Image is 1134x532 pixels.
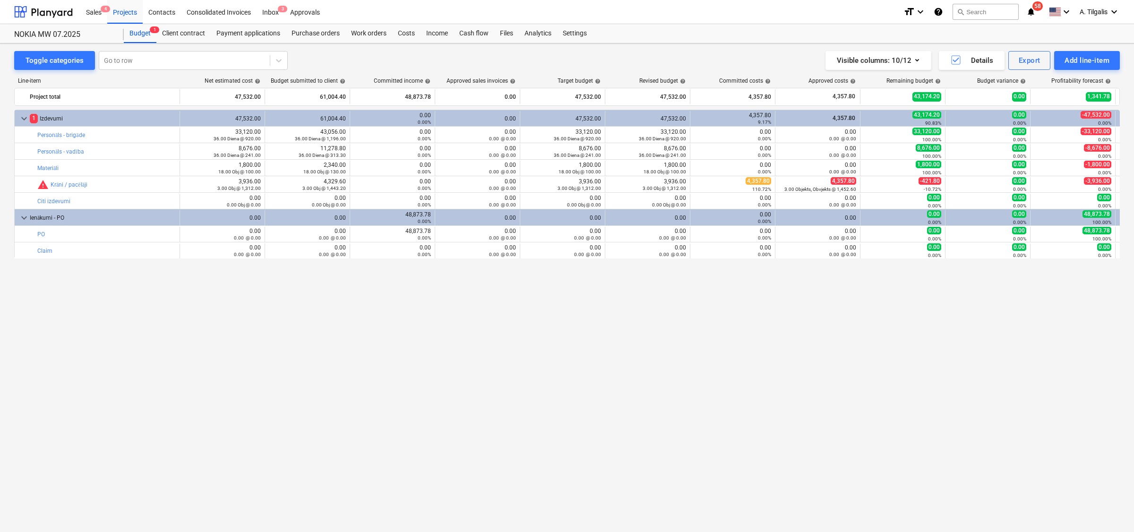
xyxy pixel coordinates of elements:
div: 0.00 [609,195,686,208]
a: Budget1 [124,24,156,43]
span: -3,936.00 [1084,177,1111,185]
small: 3.00 Objekts, Obvjekts @ 1,452.60 [784,187,856,192]
small: 0.00% [1013,187,1026,192]
div: 0.00 [354,195,431,208]
div: 43,056.00 [269,129,346,142]
div: Net estimated cost [205,77,260,84]
div: Budget variance [977,77,1026,84]
a: Work orders [345,24,392,43]
div: 0.00 [609,215,686,221]
div: 47,532.00 [524,89,601,104]
span: 43,174.20 [912,111,941,119]
div: 0.00 [779,129,856,142]
div: 0.00 [779,195,856,208]
div: 0.00 [694,244,771,257]
small: 0.00 @ 0.00 [829,153,856,158]
small: 0.00% [758,169,771,174]
span: 1,341.78 [1086,92,1111,101]
div: 4,329.60 [269,178,346,191]
div: 0.00 [439,178,516,191]
div: 0.00 [184,244,261,257]
small: 0.00% [418,136,431,141]
div: 0.00 [269,228,346,241]
a: Payment applications [211,24,286,43]
small: 0.00 Obj @ 0.00 [312,202,346,207]
a: Claim [37,248,52,254]
small: 36.00 Diena @ 1,196.00 [295,136,346,141]
span: -1,800.00 [1084,161,1111,168]
span: 0.00 [1012,227,1026,234]
div: 0.00 [609,228,686,241]
small: 36.00 Diena @ 920.00 [214,136,261,141]
small: -10.72% [924,187,941,192]
div: 4,357.80 [694,89,771,104]
div: 0.00 [269,195,346,208]
div: 0.00 [439,162,516,175]
div: Ienākumi - PO [30,210,176,225]
span: 4,357.80 [746,177,771,185]
span: 4 [101,6,110,12]
span: 0.00 [1012,243,1026,251]
div: Budget [124,24,156,43]
div: Cash flow [454,24,494,43]
i: format_size [903,6,915,17]
span: 48,873.78 [1082,227,1111,234]
span: 0.00 [1012,210,1026,218]
small: 0.00% [1013,236,1026,241]
span: 43,174.20 [912,92,941,101]
div: 0.00 [439,129,516,142]
span: 4,357.80 [831,177,856,185]
small: 0.00% [418,252,431,257]
span: help [1103,78,1111,84]
small: 0.00% [418,202,431,207]
div: Target budget [558,77,601,84]
small: 0.00% [1013,120,1026,126]
small: 18.00 Obj @ 100.00 [644,169,686,174]
span: search [957,8,964,16]
i: notifications [1026,6,1036,17]
div: Committed costs [719,77,771,84]
div: 0.00 [184,228,261,241]
div: 0.00 [354,112,431,125]
span: -33,120.00 [1081,128,1111,135]
small: 0.00 Obj @ 0.00 [652,202,686,207]
div: Izdevumi [30,111,176,126]
div: 0.00 [779,228,856,241]
div: Export [1019,54,1040,67]
div: Committed income [374,77,430,84]
small: 3.00 Obj @ 1,312.00 [643,186,686,191]
small: 0.00% [1013,137,1026,142]
div: 0.00 [439,195,516,208]
small: 0.00% [1013,220,1026,225]
small: 0.00% [1013,203,1026,208]
button: Details [939,51,1005,70]
div: 0.00 [524,228,601,241]
small: 0.00 @ 0.00 [489,136,516,141]
small: 36.00 Diena @ 313.30 [299,153,346,158]
small: 3.00 Obj @ 1,312.00 [558,186,601,191]
small: 0.00% [1098,187,1111,192]
small: 9.17% [758,120,771,125]
div: 0.00 [779,215,856,221]
div: 47,532.00 [184,115,261,122]
span: 0.00 [927,194,941,201]
div: 8,676.00 [524,145,601,158]
a: Settings [557,24,593,43]
span: 0.00 [1012,161,1026,168]
div: Toggle categories [26,54,84,67]
span: help [253,78,260,84]
a: Purchase orders [286,24,345,43]
div: 0.00 [184,195,261,208]
div: Client contract [156,24,211,43]
small: 100.00% [922,137,941,142]
span: 58 [1032,1,1043,11]
small: 0.00 @ 0.00 [489,169,516,174]
small: 18.00 Obj @ 100.00 [558,169,601,174]
small: 0.00 @ 0.00 [489,153,516,158]
span: help [678,78,686,84]
small: 0.00 @ 0.00 [319,235,346,240]
a: Costs [392,24,421,43]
